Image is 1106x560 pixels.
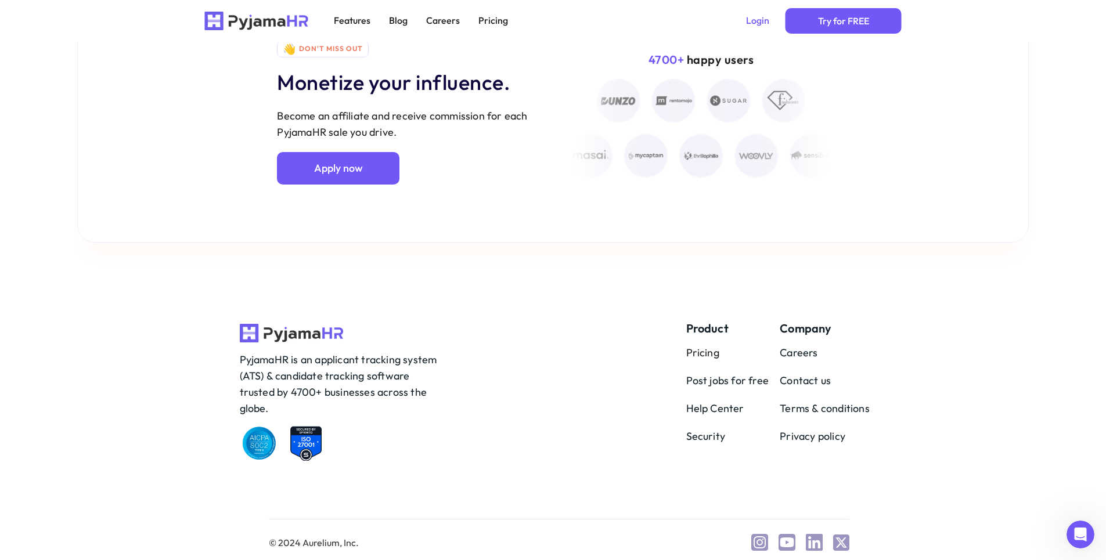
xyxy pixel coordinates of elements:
[478,15,508,26] p: Pricing
[649,52,685,67] span: 4700+
[419,12,467,30] a: Careers
[687,52,754,67] span: happy users
[283,43,296,56] p: 👋
[426,15,460,26] p: Careers
[686,346,719,359] a: Pricing
[739,12,776,30] a: Login
[746,15,769,26] p: Login
[240,352,446,417] p: PyjamaHR is an applicant tracking system (ATS) & candidate tracking software trusted by 4700+ bus...
[780,400,870,417] a: Terms & conditions
[471,12,515,30] a: Pricing
[314,160,363,176] p: Apply now
[573,79,828,178] img: Overlay
[1067,521,1094,548] iframe: Intercom live chat
[389,15,408,26] p: Blog
[780,321,831,335] strong: Company
[334,15,370,26] p: Features
[686,400,780,417] a: Help Center
[299,45,362,53] p: Don't miss out
[818,13,869,29] p: Try for FREE
[269,536,359,550] p: © 2024 Aurelium, Inc.
[780,428,845,445] a: Privacy policy
[277,69,567,96] h2: Monetize your influence.
[686,373,780,389] a: Post jobs for free
[277,152,399,185] a: Primary
[382,12,415,30] a: Blog
[277,108,567,140] p: Become an affiliate and receive commission for each PyjamaHR sale you drive.
[780,345,833,361] a: Careers
[686,428,780,445] a: Security
[786,8,902,34] a: Primary
[686,321,729,335] strong: Product
[780,373,833,389] a: Contact us
[327,12,377,30] a: Features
